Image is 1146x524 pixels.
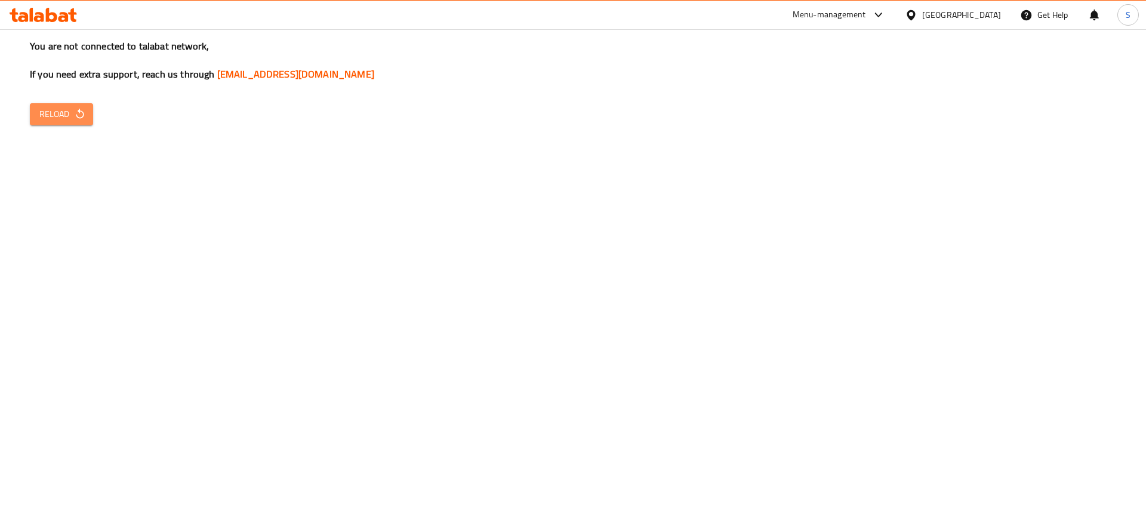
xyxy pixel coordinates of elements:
[30,103,93,125] button: Reload
[217,65,374,83] a: [EMAIL_ADDRESS][DOMAIN_NAME]
[922,8,1001,21] div: [GEOGRAPHIC_DATA]
[30,39,1116,81] h3: You are not connected to talabat network, If you need extra support, reach us through
[1126,8,1130,21] span: S
[793,8,866,22] div: Menu-management
[39,107,84,122] span: Reload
